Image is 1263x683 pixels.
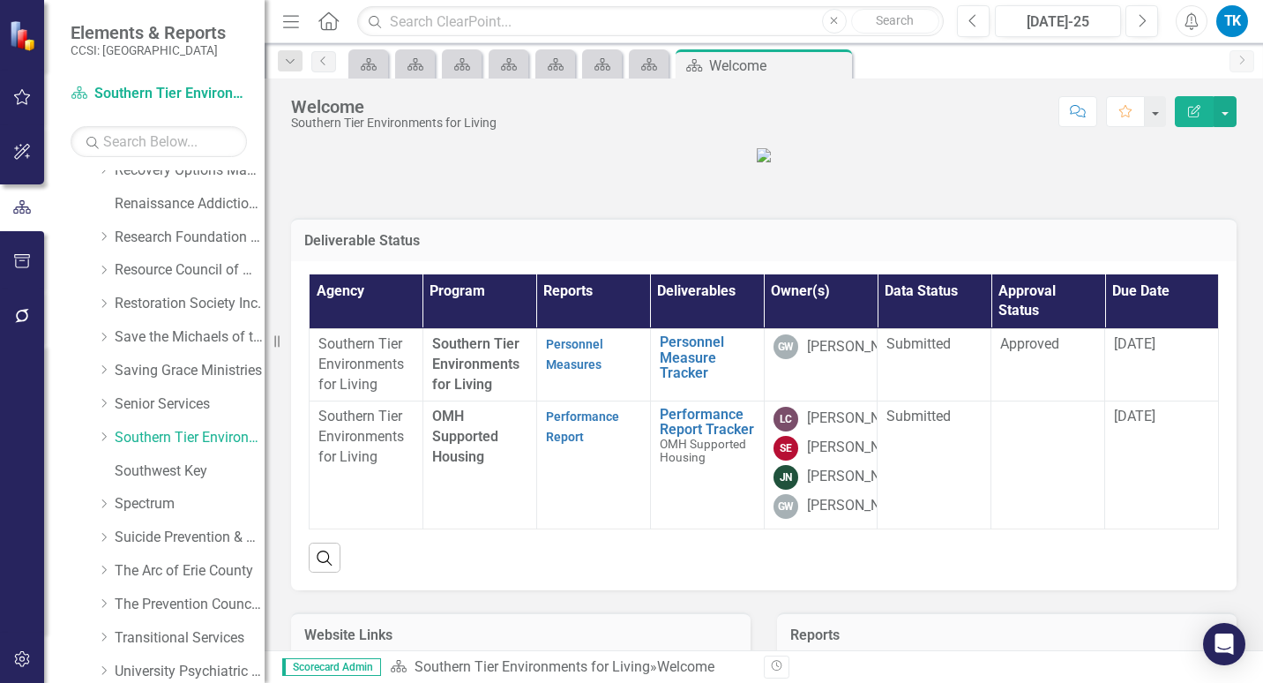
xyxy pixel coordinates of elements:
input: Search Below... [71,126,247,157]
a: Spectrum [115,494,265,514]
img: STEL.png [757,148,771,162]
p: Southern Tier Environments for Living [318,407,414,468]
td: Double-Click to Edit [1105,329,1219,402]
img: ClearPoint Strategy [9,19,40,50]
span: Search [876,13,914,27]
p: Southern Tier Environments for Living [318,334,414,395]
a: The Arc of Erie County [115,561,265,582]
span: OMH Supported Housing [660,437,746,464]
div: [PERSON_NAME] [807,438,913,458]
a: Restoration Society Inc. [115,294,265,314]
span: Southern Tier Environments for Living [432,335,519,393]
span: [DATE] [1114,408,1155,424]
button: TK [1216,5,1248,37]
div: SE [773,436,798,461]
td: Double-Click to Edit [310,329,423,402]
a: Research Foundation of SUNY [115,228,265,248]
a: Recovery Options Made Easy [115,161,265,181]
div: LC [773,407,798,432]
div: GW [773,334,798,359]
td: Double-Click to Edit [1105,401,1219,529]
span: Submitted [886,335,951,352]
a: Personnel Measure Tracker [660,334,755,381]
span: Approved [1000,335,1059,352]
td: Double-Click to Edit [991,329,1105,402]
a: Transitional Services [115,628,265,649]
div: [DATE]-25 [1001,11,1115,33]
td: Double-Click to Edit Right Click for Context Menu [650,329,764,402]
td: Double-Click to Edit [878,329,991,402]
div: » [390,657,751,678]
div: [PERSON_NAME] [807,337,913,357]
a: Southern Tier Environments for Living [71,84,247,104]
span: Scorecard Admin [282,658,381,676]
div: Welcome [709,55,848,77]
h3: Website Links [304,627,737,643]
td: Double-Click to Edit [536,329,650,402]
a: Suicide Prevention & Crisis Services [115,528,265,548]
a: Southern Tier Environments for Living [415,658,650,675]
h3: Deliverable Status [304,233,1223,249]
a: Southwest Key [115,462,265,482]
td: Double-Click to Edit [991,401,1105,529]
span: [DATE] [1114,335,1155,352]
td: Double-Click to Edit [764,401,878,529]
div: GW [773,494,798,519]
td: Double-Click to Edit [878,401,991,529]
a: Resource Council of WNY [115,260,265,281]
div: [PERSON_NAME] [807,409,913,429]
small: CCSI: [GEOGRAPHIC_DATA] [71,43,226,57]
td: Double-Click to Edit [310,401,423,529]
a: Performance Report [546,409,619,444]
a: Performance Report Tracker [660,407,755,438]
button: [DATE]-25 [995,5,1121,37]
input: Search ClearPoint... [357,6,944,37]
a: University Psychiatric Practice [115,662,265,682]
a: Renaissance Addiction Services, Inc. [115,194,265,214]
div: Southern Tier Environments for Living [291,116,497,130]
a: Save the Michaels of the World [115,327,265,348]
td: Double-Click to Edit [536,401,650,529]
div: Welcome [291,97,497,116]
div: JN [773,465,798,490]
div: [PERSON_NAME] [807,496,913,516]
a: Southern Tier Environments for Living [115,428,265,448]
a: Senior Services [115,394,265,415]
a: Personnel Measures [546,337,603,372]
span: Elements & Reports [71,22,226,43]
span: OMH Supported Housing [432,408,498,465]
h3: Reports [790,627,1223,643]
td: Double-Click to Edit [764,329,878,402]
div: Open Intercom Messenger [1203,623,1245,665]
a: The Prevention Council of Erie County [115,595,265,615]
div: [PERSON_NAME] [807,467,913,487]
span: Submitted [886,408,951,424]
a: Saving Grace Ministries [115,361,265,381]
button: Search [851,9,939,34]
div: Welcome [657,658,714,675]
td: Double-Click to Edit Right Click for Context Menu [650,401,764,529]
